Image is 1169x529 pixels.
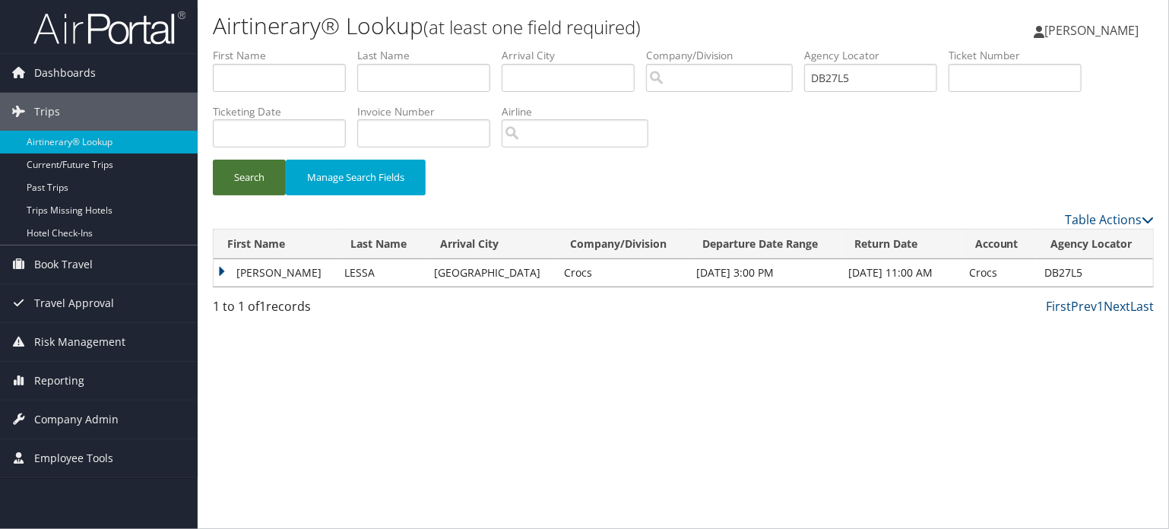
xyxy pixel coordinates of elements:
[646,48,804,63] label: Company/Division
[286,160,426,195] button: Manage Search Fields
[556,230,689,259] th: Company/Division
[426,230,556,259] th: Arrival City: activate to sort column ascending
[1065,211,1154,228] a: Table Actions
[337,259,426,287] td: LESSA
[804,48,949,63] label: Agency Locator
[213,10,840,42] h1: Airtinerary® Lookup
[259,298,266,315] span: 1
[33,10,185,46] img: airportal-logo.png
[34,54,96,92] span: Dashboards
[1044,22,1139,39] span: [PERSON_NAME]
[34,323,125,361] span: Risk Management
[556,259,689,287] td: Crocs
[841,230,961,259] th: Return Date: activate to sort column ascending
[1037,230,1153,259] th: Agency Locator: activate to sort column ascending
[34,284,114,322] span: Travel Approval
[689,230,841,259] th: Departure Date Range: activate to sort column ascending
[961,230,1037,259] th: Account: activate to sort column ascending
[34,93,60,131] span: Trips
[357,48,502,63] label: Last Name
[1130,298,1154,315] a: Last
[214,230,337,259] th: First Name: activate to sort column ascending
[423,14,641,40] small: (at least one field required)
[949,48,1093,63] label: Ticket Number
[34,439,113,477] span: Employee Tools
[357,104,502,119] label: Invoice Number
[1071,298,1097,315] a: Prev
[689,259,841,287] td: [DATE] 3:00 PM
[214,259,337,287] td: [PERSON_NAME]
[34,401,119,439] span: Company Admin
[1034,8,1154,53] a: [PERSON_NAME]
[502,48,646,63] label: Arrival City
[337,230,426,259] th: Last Name: activate to sort column ascending
[1037,259,1153,287] td: DB27L5
[961,259,1037,287] td: Crocs
[1046,298,1071,315] a: First
[34,362,84,400] span: Reporting
[34,245,93,284] span: Book Travel
[502,104,660,119] label: Airline
[213,48,357,63] label: First Name
[1097,298,1104,315] a: 1
[213,104,357,119] label: Ticketing Date
[841,259,961,287] td: [DATE] 11:00 AM
[213,160,286,195] button: Search
[426,259,556,287] td: [GEOGRAPHIC_DATA]
[213,297,431,323] div: 1 to 1 of records
[1104,298,1130,315] a: Next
